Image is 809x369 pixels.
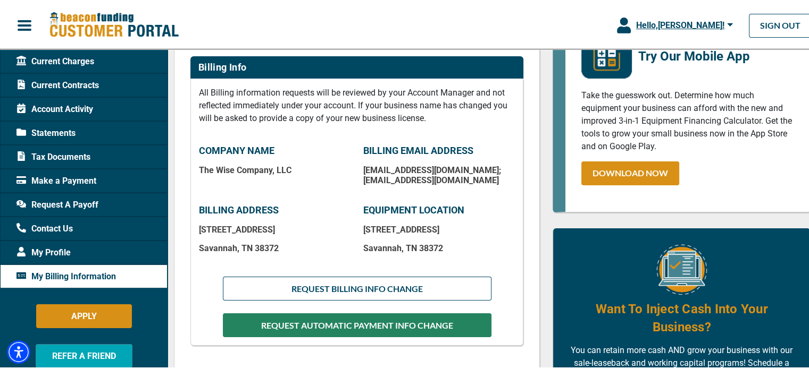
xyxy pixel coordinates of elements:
span: My Profile [16,245,71,258]
span: Hello, [PERSON_NAME] ! [636,19,724,29]
p: BILLING ADDRESS [199,203,351,214]
span: Contact Us [16,221,73,234]
button: REQUEST AUTOMATIC PAYMENT INFO CHANGE [223,312,491,336]
span: Current Charges [16,54,94,66]
span: Current Contracts [16,78,99,90]
p: All Billing information requests will be reviewed by your Account Manager and not reflected immed... [199,85,515,123]
p: [STREET_ADDRESS] [199,223,351,233]
img: mobile-app-logo.png [581,26,632,77]
p: Take the guesswork out. Determine how much equipment your business can afford with the new and im... [581,88,794,151]
a: DOWNLOAD NOW [581,160,679,184]
p: BILLING EMAIL ADDRESS [363,143,515,155]
img: Equipment Financing Online Image [656,243,707,293]
p: The Wise Company, LLC [199,164,351,174]
img: Beacon Funding Customer Portal Logo [49,10,179,37]
p: COMPANY NAME [199,143,351,155]
button: REFER A FRIEND [36,342,132,366]
p: EQUIPMENT LOCATION [363,203,515,214]
span: Account Activity [16,101,93,114]
span: Make a Payment [16,173,96,186]
h4: Want To Inject Cash Into Your Business? [569,298,794,334]
span: Request A Payoff [16,197,98,210]
p: Savannah , TN 38372 [199,242,351,252]
div: Accessibility Menu [7,339,30,362]
span: Statements [16,125,76,138]
p: [EMAIL_ADDRESS][DOMAIN_NAME]; [EMAIL_ADDRESS][DOMAIN_NAME] [363,164,515,184]
p: Try Our Mobile App [638,45,791,64]
button: REQUEST BILLING INFO CHANGE [223,275,491,299]
span: My Billing Information [16,269,116,281]
h2: Billing Info [198,60,246,72]
span: Tax Documents [16,149,90,162]
button: APPLY [36,303,132,327]
p: Savannah , TN 38372 [363,242,515,252]
p: [STREET_ADDRESS] [363,223,515,233]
